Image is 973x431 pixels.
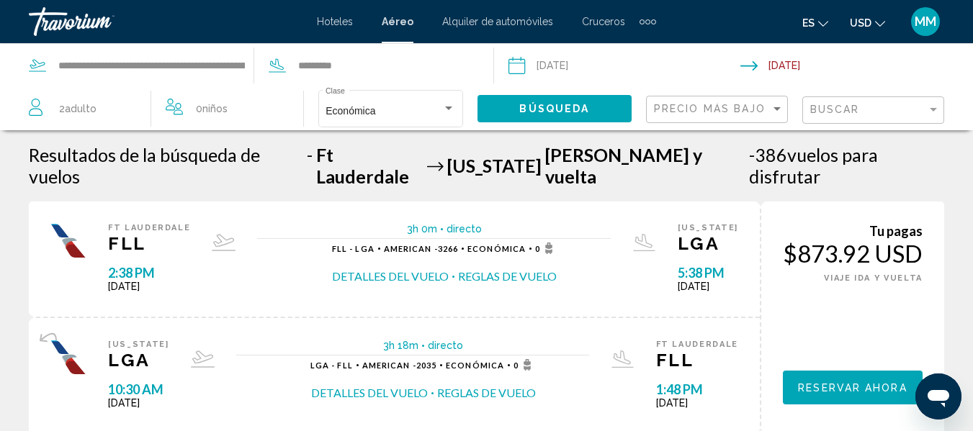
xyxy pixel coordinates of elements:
span: LGA [678,232,739,254]
span: 2:38 PM [108,265,190,281]
span: Económica [446,360,504,370]
span: FLL [108,232,190,254]
span: Ft Lauderdale [316,144,423,187]
span: 0 [535,242,557,254]
span: MM [915,14,936,29]
span: [DATE] [656,397,738,409]
button: User Menu [907,6,944,37]
span: 3266 [384,244,458,253]
button: Detalles del vuelo [311,385,428,401]
span: [DATE] [108,397,169,409]
button: Return date: Dec 19, 2025 [740,44,973,87]
span: [US_STATE] [447,155,542,176]
iframe: Button to launch messaging window [915,373,961,419]
span: es [802,17,815,29]
span: vuelos para disfrutar [749,144,878,187]
span: 0 [196,99,228,119]
h1: Resultados de la búsqueda de vuelos [29,144,303,187]
button: Filter [802,96,944,125]
button: Detalles del vuelo [332,268,449,284]
span: Buscar [810,104,860,115]
span: LGA - FLL [310,360,353,370]
button: Change currency [850,12,885,33]
button: Reglas de vuelo [458,268,557,284]
span: 10:30 AM [108,381,169,397]
button: Extra navigation items [640,10,656,33]
span: USD [850,17,871,29]
span: LGA [108,349,169,371]
span: Precio más bajo [654,103,766,114]
button: Reglas de vuelo [437,385,536,401]
span: FLL [656,349,738,371]
span: 386 [749,144,787,165]
span: [US_STATE] [678,223,739,232]
mat-select: Sort by [654,104,784,116]
span: directo [428,340,463,351]
span: Búsqueda [519,104,589,115]
a: Travorium [29,7,302,36]
span: American - [362,360,416,370]
span: Económica [326,105,375,117]
span: VIAJE IDA Y VUELTA [824,273,923,283]
a: Reservar ahora [783,378,923,394]
span: directo [447,223,482,235]
span: Niños [202,103,228,114]
div: $873.92 USD [783,239,923,268]
button: Reservar ahora [783,371,923,404]
span: 3h 0m [407,223,437,235]
span: - [307,144,313,187]
button: Travelers: 2 adults, 0 children [14,87,303,130]
a: Hoteles [317,16,353,27]
span: [DATE] [108,281,190,292]
span: [DATE] [678,281,739,292]
button: Depart date: Dec 15, 2025 [508,44,741,87]
button: Búsqueda [477,95,632,122]
a: Alquiler de automóviles [442,16,553,27]
span: [US_STATE] [108,340,169,349]
span: 1:48 PM [656,381,738,397]
span: - [749,144,755,165]
span: 3h 18m [383,340,418,351]
div: Tu pagas [783,223,923,239]
span: 5:38 PM [678,265,739,281]
span: Reservar ahora [798,382,907,394]
button: Change language [802,12,828,33]
span: [PERSON_NAME] y vuelta [545,144,745,187]
span: 2 [59,99,97,119]
a: Cruceros [582,16,625,27]
span: 0 [514,359,536,371]
span: 2035 [362,360,436,370]
span: Ft Lauderdale [656,340,738,349]
span: American - [384,244,438,253]
span: FLL - LGA [332,244,375,253]
span: Económica [467,244,526,253]
a: Aéreo [382,16,413,27]
span: Ft Lauderdale [108,223,190,232]
span: Adulto [65,103,97,114]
